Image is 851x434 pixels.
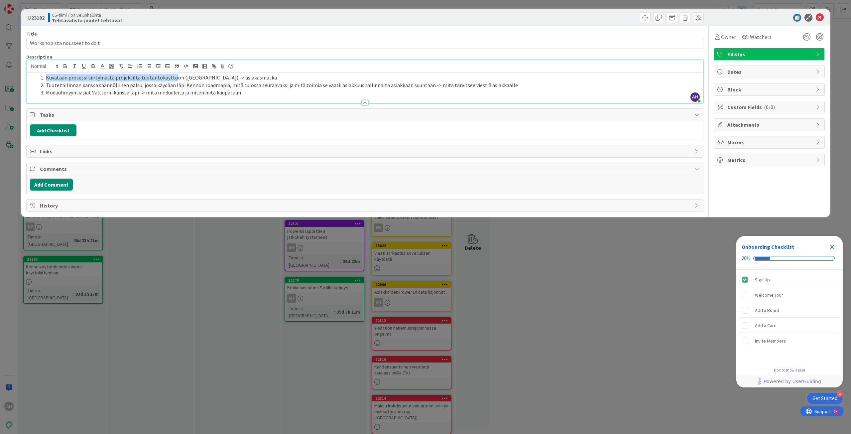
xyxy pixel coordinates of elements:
div: Checklist progress: 20% [742,255,837,261]
li: Tuotehallinnan kanssa säännöllinen palsu, jossa käydään läpi Kennon roadmapia, mitä tulossa seura... [38,81,700,89]
span: Attachments [727,121,812,129]
b: Tehtävälista /uudet tehtävät [52,18,122,23]
span: Owner [721,33,736,41]
div: Footer [736,375,843,387]
div: Sign Up [755,276,770,284]
div: Sign Up is complete. [739,272,840,287]
div: Get Started [812,395,837,402]
div: Invite Members [755,337,786,345]
input: type card name here... [26,37,703,49]
div: 4 [837,391,843,397]
div: 9+ [34,3,37,8]
span: Comments [40,165,691,173]
li: Moduulimyyntiasiat Valtterin kanssa läpi -> mitä moduuleita ja miten niitä kaupataan [38,89,700,96]
span: Mirrors [727,138,812,146]
span: AH [690,92,700,102]
div: Checklist items [736,270,843,363]
div: Welcome Tour is incomplete. [739,288,840,302]
span: Custom Fields [727,103,812,111]
span: Tasks [40,111,691,119]
div: Invite Members is incomplete. [739,334,840,348]
span: ( 0/0 ) [764,104,775,110]
div: Open Get Started checklist, remaining modules: 4 [807,393,843,404]
div: Add a Card is incomplete. [739,318,840,333]
span: Block [727,85,812,93]
span: ID [26,14,45,22]
li: Kuvataan prosessi siirtymästä projektilta tuotantokäyttöön ([GEOGRAPHIC_DATA]) -> asiakasmatka [38,74,700,81]
span: Watchers [750,33,772,41]
div: Checklist Container [736,236,843,387]
label: Title [26,31,37,37]
button: Add Comment [30,179,73,191]
div: Add a Card [755,322,777,330]
span: Powered by UserGuiding [764,377,821,385]
span: Links [40,147,691,155]
span: CS-tiimi / palvelunhallinta [52,12,122,18]
span: History [40,202,691,210]
a: Powered by UserGuiding [740,375,839,387]
div: Add a Board [755,306,779,314]
div: 20% [742,255,751,261]
span: Dates [727,68,812,76]
div: Add a Board is incomplete. [739,303,840,318]
span: Support [14,1,30,9]
span: Edistys [727,50,812,58]
span: Metrics [727,156,812,164]
span: Description [26,54,52,60]
b: 23102 [31,14,45,21]
div: Onboarding Checklist [742,243,794,251]
div: Close Checklist [827,241,837,252]
div: Welcome Tour [755,291,783,299]
div: Do not show again [774,367,805,373]
button: Add Checklist [30,124,76,136]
